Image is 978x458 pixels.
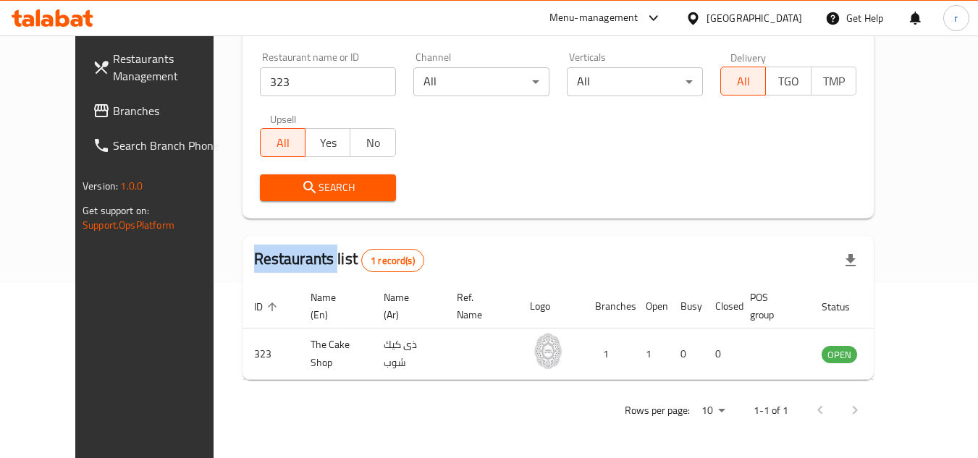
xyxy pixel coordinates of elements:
img: The Cake Shop [530,333,566,369]
td: 323 [243,328,299,380]
span: Version: [83,177,118,195]
span: POS group [750,289,793,323]
span: All [266,132,300,153]
p: Rows per page: [625,402,690,420]
span: TMP [817,71,851,92]
span: TGO [772,71,805,92]
td: 1 [583,328,634,380]
table: enhanced table [243,284,936,380]
span: Search [271,179,384,197]
label: Delivery [730,52,767,62]
span: Get support on: [83,201,149,220]
div: OPEN [822,346,857,363]
th: Branches [583,284,634,328]
td: 1 [634,328,669,380]
th: Logo [518,284,583,328]
th: Closed [704,284,738,328]
span: ID [254,298,282,315]
a: Restaurants Management [81,41,239,93]
span: 1.0.0 [120,177,143,195]
span: Status [822,298,869,315]
span: OPEN [822,347,857,363]
span: Name (En) [311,289,355,323]
td: The Cake Shop [299,328,372,380]
input: Search for restaurant name or ID.. [260,67,396,96]
span: Restaurants Management [113,50,227,85]
span: Search Branch Phone [113,137,227,154]
span: No [356,132,389,153]
div: Menu-management [549,9,638,27]
h2: Restaurants list [254,248,424,272]
td: 0 [669,328,704,380]
p: 1-1 of 1 [754,402,788,420]
button: All [260,128,305,157]
button: TMP [811,67,856,96]
button: No [350,128,395,157]
button: All [720,67,766,96]
div: Rows per page: [696,400,730,422]
label: Upsell [270,114,297,124]
a: Search Branch Phone [81,128,239,163]
div: All [413,67,549,96]
span: 1 record(s) [362,254,423,268]
button: Yes [305,128,350,157]
span: All [727,71,760,92]
button: TGO [765,67,811,96]
span: Branches [113,102,227,119]
span: Ref. Name [457,289,501,323]
td: ذى كيك شوب [372,328,445,380]
button: Search [260,174,396,201]
div: Export file [833,243,868,278]
a: Support.OpsPlatform [83,216,174,234]
span: Name (Ar) [384,289,428,323]
th: Busy [669,284,704,328]
th: Open [634,284,669,328]
a: Branches [81,93,239,128]
div: [GEOGRAPHIC_DATA] [707,10,802,26]
span: Yes [311,132,345,153]
td: 0 [704,328,738,380]
span: r [954,10,958,26]
h2: Restaurant search [260,17,856,39]
div: All [567,67,703,96]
